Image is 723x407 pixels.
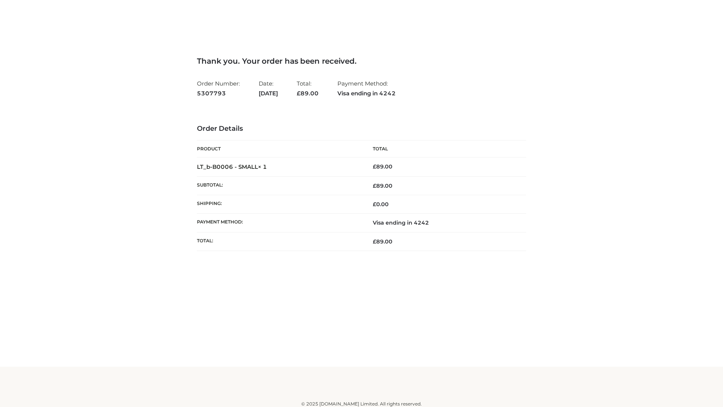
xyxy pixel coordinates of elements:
th: Total [361,141,526,158]
strong: × 1 [258,163,267,170]
span: £ [373,238,376,245]
li: Payment Method: [337,77,396,100]
span: £ [373,201,376,208]
strong: LT_b-B0006 - SMALL [197,163,267,170]
th: Subtotal: [197,176,361,195]
li: Date: [259,77,278,100]
li: Order Number: [197,77,240,100]
th: Shipping: [197,195,361,214]
th: Product [197,141,361,158]
h3: Thank you. Your order has been received. [197,57,526,66]
span: 89.00 [373,182,392,189]
li: Total: [297,77,319,100]
td: Visa ending in 4242 [361,214,526,232]
th: Total: [197,232,361,251]
th: Payment method: [197,214,361,232]
bdi: 89.00 [373,163,392,170]
span: 89.00 [297,90,319,97]
h3: Order Details [197,125,526,133]
span: £ [373,182,376,189]
span: £ [373,163,376,170]
span: £ [297,90,300,97]
span: 89.00 [373,238,392,245]
strong: Visa ending in 4242 [337,89,396,98]
strong: 5307793 [197,89,240,98]
bdi: 0.00 [373,201,389,208]
strong: [DATE] [259,89,278,98]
